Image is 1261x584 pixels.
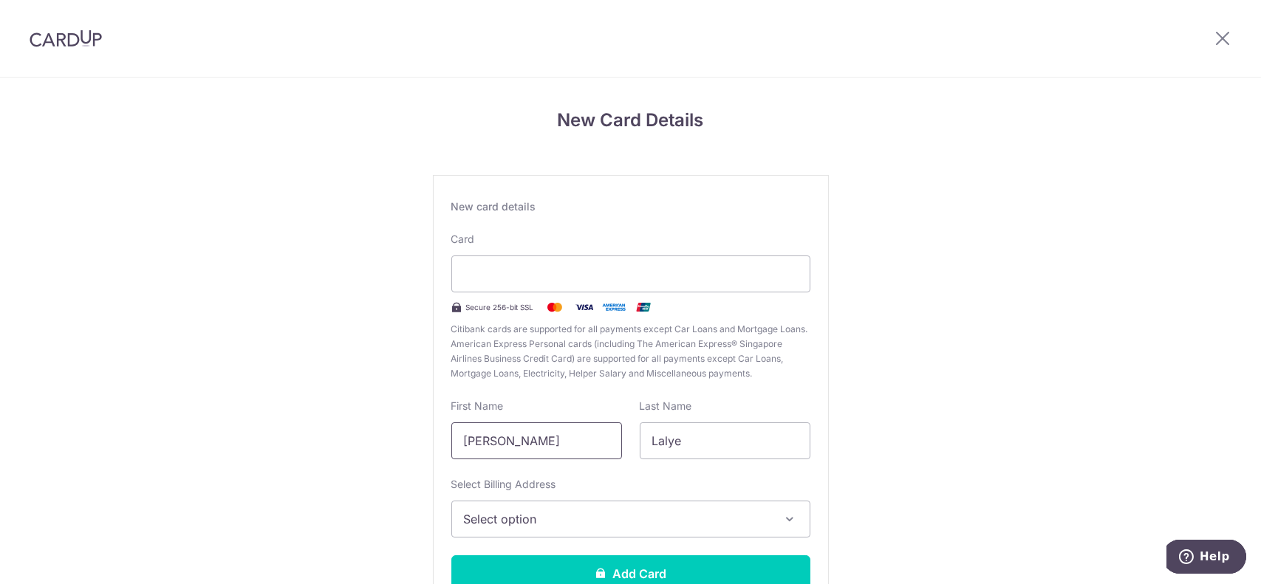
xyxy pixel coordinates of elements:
input: Cardholder Last Name [640,422,810,459]
iframe: Secure card payment input frame [464,265,798,283]
label: First Name [451,399,504,413]
input: Cardholder First Name [451,422,622,459]
button: Select option [451,501,810,537]
img: CardUp [30,30,102,47]
span: Help [33,10,64,24]
label: Select Billing Address [451,477,556,492]
img: Visa [570,298,599,316]
img: Mastercard [540,298,570,316]
label: Last Name [640,399,692,413]
img: .alt.unionpay [629,298,658,316]
span: Citibank cards are supported for all payments except Car Loans and Mortgage Loans. American Expre... [451,322,810,381]
label: Card [451,232,475,247]
span: Select option [464,510,771,528]
img: .alt.amex [599,298,629,316]
h4: New Card Details [433,107,829,134]
div: New card details [451,199,810,214]
iframe: Opens a widget where you can find more information [1166,540,1246,577]
span: Secure 256-bit SSL [466,301,534,313]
